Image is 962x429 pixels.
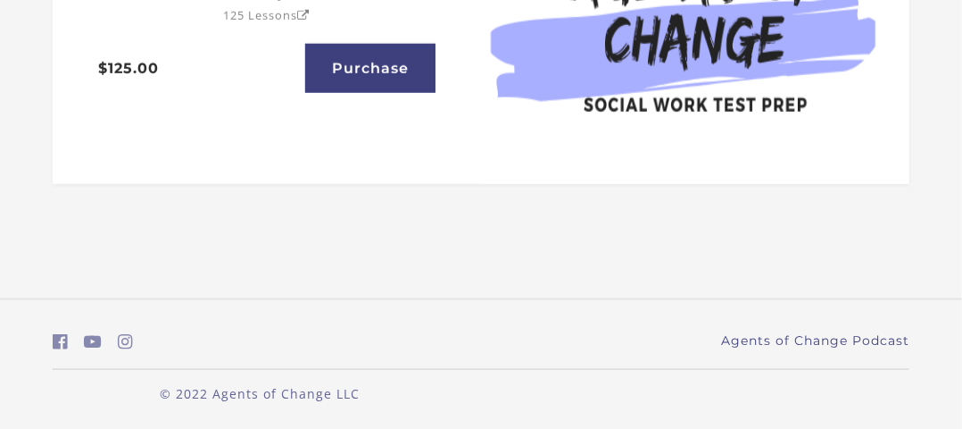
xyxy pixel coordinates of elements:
[84,329,102,355] a: https://www.youtube.com/c/AgentsofChangeTestPrepbyMeaganMitchell (Open in a new window)
[305,44,435,93] a: Purchase
[53,333,68,350] i: https://www.facebook.com/groups/aswbtestprep (Open in a new window)
[118,333,133,350] i: https://www.instagram.com/agentsofchangeprep/ (Open in a new window)
[721,332,909,350] a: Agents of Change Podcast
[53,329,68,355] a: https://www.facebook.com/groups/aswbtestprep (Open in a new window)
[118,329,133,355] a: https://www.instagram.com/agentsofchangeprep/ (Open in a new window)
[84,333,102,350] i: https://www.youtube.com/c/AgentsofChangeTestPrepbyMeaganMitchell (Open in a new window)
[298,11,311,22] i: Open in a new window
[224,10,311,22] p: 125 Lessons
[98,60,298,77] h3: $125.00
[53,384,467,403] p: © 2022 Agents of Change LLC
